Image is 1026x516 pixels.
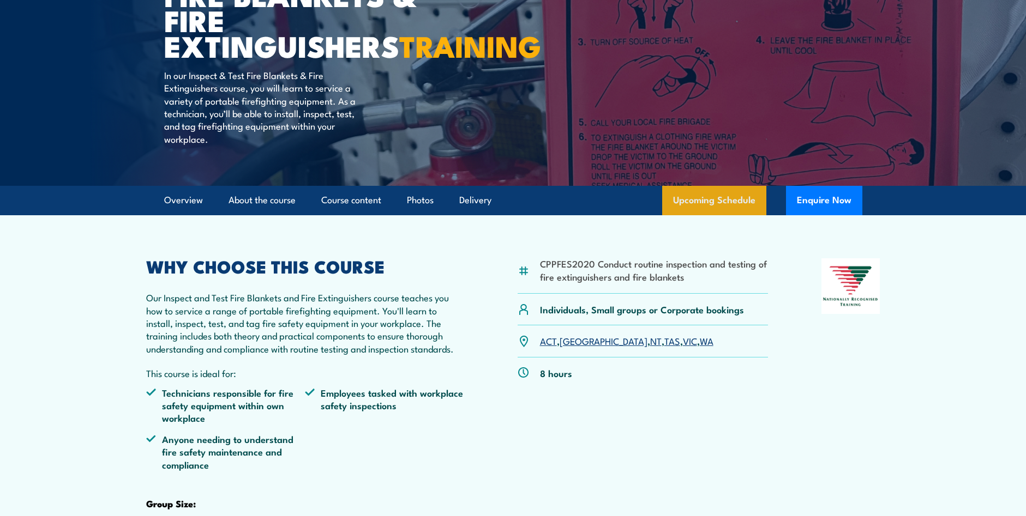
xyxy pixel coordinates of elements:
[662,186,766,215] a: Upcoming Schedule
[786,186,862,215] button: Enquire Now
[540,335,713,347] p: , , , , ,
[683,334,697,347] a: VIC
[821,258,880,314] img: Nationally Recognised Training logo.
[560,334,647,347] a: [GEOGRAPHIC_DATA]
[305,386,464,424] li: Employees tasked with workplace safety inspections
[664,334,680,347] a: TAS
[164,69,363,145] p: In our Inspect & Test Fire Blankets & Fire Extinguishers course, you will learn to service a vari...
[399,22,541,68] strong: TRAINING
[540,303,744,315] p: Individuals, Small groups or Corporate bookings
[146,258,465,274] h2: WHY CHOOSE THIS COURSE
[146,386,305,424] li: Technicians responsible for fire safety equipment within own workplace
[146,367,465,379] p: This course is ideal for:
[229,186,296,215] a: About the course
[540,334,557,347] a: ACT
[321,186,381,215] a: Course content
[540,257,769,283] li: CPPFES2020 Conduct routine inspection and testing of fire extinguishers and fire blankets
[164,186,203,215] a: Overview
[650,334,662,347] a: NT
[700,334,713,347] a: WA
[407,186,434,215] a: Photos
[146,291,465,355] p: Our Inspect and Test Fire Blankets and Fire Extinguishers course teaches you how to service a ran...
[540,367,572,379] p: 8 hours
[146,496,196,511] strong: Group Size:
[146,433,305,471] li: Anyone needing to understand fire safety maintenance and compliance
[459,186,491,215] a: Delivery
